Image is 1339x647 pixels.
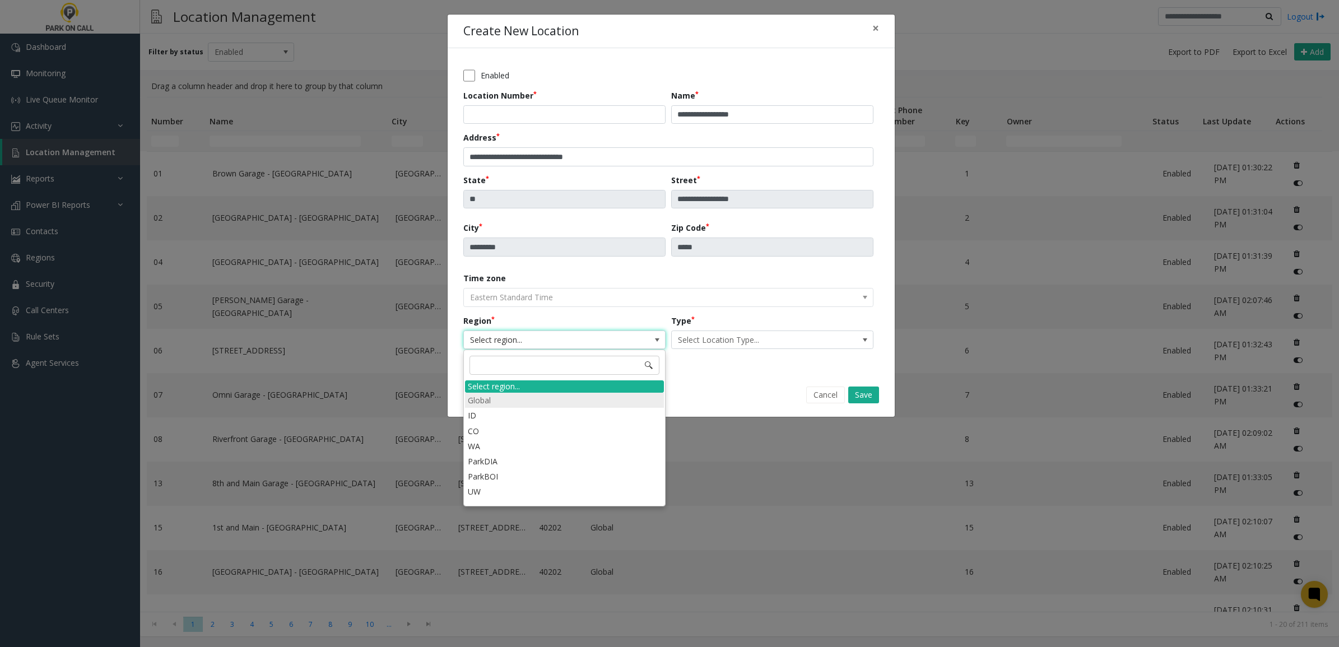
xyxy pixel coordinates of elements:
label: Region [463,315,495,327]
label: City [463,222,482,234]
li: UW [465,484,664,499]
li: Global [465,393,664,408]
span: Select Location Type... [672,331,833,349]
li: WA [465,439,664,454]
li: ParkDIA [465,454,664,469]
button: Cancel [806,387,845,403]
span: Select region... [464,331,625,349]
label: Zip Code [671,222,709,234]
div: Select region... [465,380,664,393]
label: Street [671,174,700,186]
button: Close [864,15,887,42]
li: ID [465,408,664,423]
h4: Create New Location [463,22,579,40]
button: Save [848,387,879,403]
label: Type [671,315,695,327]
label: Enabled [481,69,509,81]
span: × [872,20,879,36]
li: CoB [465,500,664,515]
li: ParkBOI [465,469,664,484]
label: Name [671,90,699,101]
label: Address [463,132,500,143]
label: Location Number [463,90,537,101]
label: Time zone [463,272,506,284]
label: State [463,174,489,186]
li: CO [465,423,664,439]
app-dropdown: The timezone is automatically set based on the address and cannot be edited. [463,291,873,302]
